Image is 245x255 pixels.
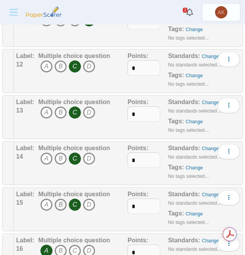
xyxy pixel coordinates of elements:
b: Tags: [168,164,184,171]
i: D [83,60,95,73]
a: Change [186,73,203,78]
i: A [40,152,53,165]
a: Change [186,165,203,171]
b: Points: [127,53,148,59]
button: More options [218,190,240,205]
i: C [69,152,81,165]
b: 15 [16,199,23,206]
b: Label: [16,145,34,151]
i: C [69,106,81,119]
b: Points: [127,191,148,197]
i: D [83,199,95,211]
a: Change [202,99,219,105]
a: Change [202,53,219,59]
a: Change [202,192,219,197]
small: No standards selected... [168,108,221,114]
b: Multiple choice question [38,191,110,197]
i: C [69,199,81,211]
a: Alerts [181,4,198,21]
b: Points: [127,237,148,243]
b: Tags: [168,118,184,124]
b: Points: [127,145,148,151]
small: No standards selected... [168,154,221,160]
b: Standards: [168,191,200,197]
b: Points: [127,99,148,105]
a: Change [186,119,203,124]
small: No standards selected... [168,200,221,206]
b: Tags: [168,26,184,32]
button: More options [218,236,240,252]
i: D [83,106,95,119]
i: B [55,106,67,119]
i: B [55,60,67,73]
small: No tags selected... [168,35,209,41]
b: Standards: [168,145,200,151]
b: Multiple choice question [38,99,110,105]
a: Change [202,238,219,243]
b: Multiple choice question [38,237,110,243]
img: PaperScorer [25,7,63,18]
span: Anna Kostouki [215,6,227,18]
b: Label: [16,53,34,59]
span: Anna Kostouki [218,10,225,15]
b: Label: [16,237,34,243]
a: Change [186,211,203,217]
a: Change [186,26,203,32]
small: No tags selected... [168,127,209,133]
i: B [55,152,67,165]
b: Multiple choice question [38,53,110,59]
a: Anna Kostouki [202,3,240,22]
i: B [55,199,67,211]
small: No standards selected... [168,246,221,252]
i: A [40,60,53,73]
small: No standards selected... [168,62,221,68]
b: Label: [16,191,34,197]
small: No tags selected... [168,219,209,225]
i: A [40,199,53,211]
b: 13 [16,107,23,114]
small: No tags selected... [168,81,209,87]
b: Multiple choice question [38,145,110,151]
b: 14 [16,153,23,160]
b: Tags: [168,210,184,217]
b: Label: [16,99,34,105]
a: Change [202,146,219,151]
b: 12 [16,61,23,68]
small: No tags selected... [168,173,209,179]
b: 16 [16,245,23,252]
button: More options [218,52,240,67]
b: Standards: [168,237,200,243]
b: Standards: [168,53,200,59]
button: Menu [5,5,23,20]
i: D [83,152,95,165]
b: Standards: [168,99,200,105]
i: A [40,106,53,119]
i: C [69,60,81,73]
button: More options [218,144,240,159]
b: Tags: [168,72,184,78]
button: More options [218,98,240,113]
